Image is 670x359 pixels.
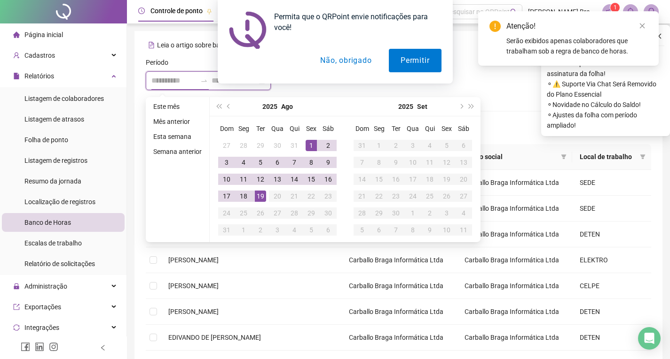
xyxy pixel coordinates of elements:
[356,140,368,151] div: 31
[458,157,469,168] div: 13
[24,95,104,102] span: Listagem de colaboradores
[417,97,427,116] button: month panel
[424,140,435,151] div: 4
[341,273,457,299] td: Carballo Braga Informática Ltda
[572,196,651,222] td: SEDE
[235,120,252,137] th: Seg
[638,150,647,164] span: filter
[303,222,320,238] td: 2025-09-05
[455,222,472,238] td: 2025-10-11
[389,49,441,72] button: Permitir
[320,205,337,222] td: 2025-08-30
[438,205,455,222] td: 2025-10-03
[286,188,303,205] td: 2025-08-21
[289,174,300,185] div: 14
[255,157,266,168] div: 5
[218,120,235,137] th: Dom
[255,224,266,236] div: 2
[303,205,320,222] td: 2025-08-29
[272,207,283,219] div: 27
[150,131,205,142] li: Esta semana
[404,154,421,171] td: 2025-09-10
[235,171,252,188] td: 2025-08-11
[252,171,269,188] td: 2025-08-12
[269,120,286,137] th: Qua
[13,304,20,310] span: export
[341,325,457,351] td: Carballo Braga Informática Ltda
[303,154,320,171] td: 2025-08-08
[24,303,61,311] span: Exportações
[323,157,334,168] div: 9
[13,283,20,290] span: lock
[390,174,402,185] div: 16
[407,174,418,185] div: 17
[269,188,286,205] td: 2025-08-20
[168,334,261,341] span: EDIVANDO DE [PERSON_NAME]
[323,224,334,236] div: 6
[407,140,418,151] div: 3
[221,174,232,185] div: 10
[438,188,455,205] td: 2025-09-26
[466,97,477,116] button: super-next-year
[269,205,286,222] td: 2025-08-27
[306,174,317,185] div: 15
[547,110,664,130] span: ⚬ Ajustes da folha com período ampliado!
[24,324,59,331] span: Integrações
[238,140,249,151] div: 28
[421,188,438,205] td: 2025-09-25
[390,224,402,236] div: 7
[404,188,421,205] td: 2025-09-24
[561,154,567,160] span: filter
[465,152,558,162] span: Razão social
[455,137,472,154] td: 2025-09-06
[272,140,283,151] div: 30
[272,174,283,185] div: 13
[218,171,235,188] td: 2025-08-10
[24,283,67,290] span: Administração
[289,207,300,219] div: 28
[306,191,317,202] div: 22
[320,120,337,137] th: Sáb
[458,191,469,202] div: 27
[370,171,387,188] td: 2025-09-15
[370,205,387,222] td: 2025-09-29
[373,140,385,151] div: 1
[308,49,383,72] button: Não, obrigado
[455,205,472,222] td: 2025-10-04
[252,154,269,171] td: 2025-08-05
[289,140,300,151] div: 31
[221,207,232,219] div: 24
[286,154,303,171] td: 2025-08-07
[35,342,44,351] span: linkedin
[354,137,370,154] td: 2025-08-31
[438,222,455,238] td: 2025-10-10
[354,154,370,171] td: 2025-09-07
[150,146,205,157] li: Semana anterior
[572,247,651,273] td: ELEKTRO
[547,79,664,99] span: ⚬ ⚠️ Suporte Via Chat Será Removido do Plano Essencial
[387,137,404,154] td: 2025-09-02
[238,207,249,219] div: 25
[252,188,269,205] td: 2025-08-19
[252,222,269,238] td: 2025-09-02
[267,11,441,33] div: Permita que o QRPoint envie notificações para você!
[370,222,387,238] td: 2025-10-06
[235,154,252,171] td: 2025-08-04
[390,191,402,202] div: 23
[303,120,320,137] th: Sex
[438,137,455,154] td: 2025-09-05
[424,207,435,219] div: 2
[370,188,387,205] td: 2025-09-22
[252,205,269,222] td: 2025-08-26
[269,154,286,171] td: 2025-08-06
[421,205,438,222] td: 2025-10-02
[221,191,232,202] div: 17
[303,171,320,188] td: 2025-08-15
[255,174,266,185] div: 12
[455,171,472,188] td: 2025-09-20
[306,224,317,236] div: 5
[323,140,334,151] div: 2
[24,115,84,123] span: Listagem de atrasos
[320,188,337,205] td: 2025-08-23
[218,205,235,222] td: 2025-08-24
